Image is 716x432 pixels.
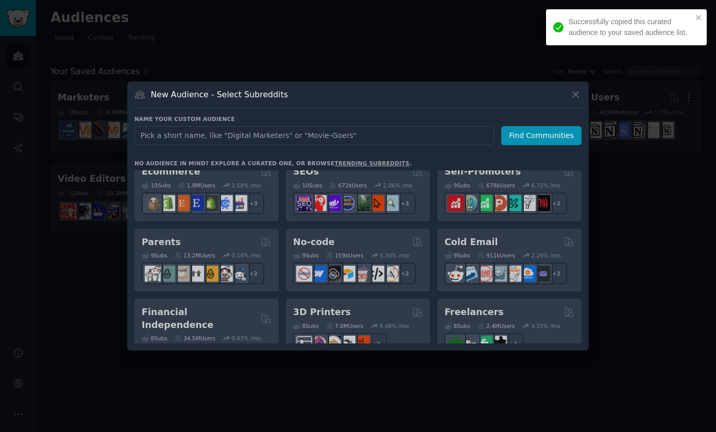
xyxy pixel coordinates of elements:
[501,126,582,145] button: Find Communities
[151,89,288,100] h3: New Audience - Select Subreddits
[134,126,494,145] input: Pick a short name, like "Digital Marketers" or "Movie-Goers"
[569,16,692,38] div: Successfully copied this curated audience to your saved audience list.
[334,160,409,166] a: trending subreddits
[695,13,703,22] button: close
[134,160,412,167] div: No audience in mind? Explore a curated one, or browse .
[134,115,582,123] h3: Name your custom audience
